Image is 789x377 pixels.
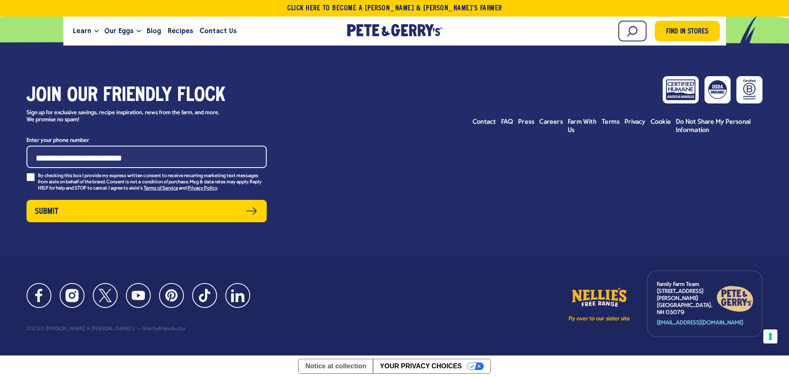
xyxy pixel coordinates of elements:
a: Notice at collection [299,359,373,373]
input: Search [618,21,647,41]
span: Privacy [625,119,646,125]
a: Fly over to our sister site [568,286,630,322]
a: Blog [143,20,164,42]
span: Do Not Share My Personal Information [676,119,750,134]
ul: Footer menu [473,118,762,134]
a: Farm With Us [568,118,597,134]
span: Contact Us [200,26,236,36]
a: Do Not Share My Personal Information [676,118,762,134]
span: Careers [539,119,563,125]
a: Careers [539,118,563,126]
span: FAQ [501,119,514,125]
span: Find in Stores [666,26,708,38]
a: Terms [602,118,620,126]
a: Learn [70,20,94,42]
h3: Join our friendly flock [27,84,267,108]
div: 2023 © [PERSON_NAME] & [PERSON_NAME]'s [27,326,135,332]
span: Our Eggs [104,26,133,36]
a: Manufactur [159,326,186,332]
span: Recipes [168,26,193,36]
p: Family Farm Team [STREET_ADDRESS][PERSON_NAME] [GEOGRAPHIC_DATA], NH 03079 [657,281,717,316]
input: By checking this box I provide my express written consent to receive recurring marketing text mes... [27,173,35,181]
button: Open the dropdown menu for Our Eggs [137,30,141,33]
a: Cookie [651,118,671,126]
a: Privacy Policy [188,186,217,192]
a: Find in Stores [655,21,720,41]
p: By checking this box I provide my express written consent to receive recurring marketing text mes... [38,173,267,192]
span: Cookie [651,119,671,125]
a: FAQ [501,118,514,126]
span: Terms [602,119,620,125]
a: Privacy [625,118,646,126]
span: Blog [147,26,161,36]
a: [EMAIL_ADDRESS][DOMAIN_NAME] [657,320,743,327]
button: Submit [27,200,267,222]
button: Your consent preferences for tracking technologies [763,329,777,343]
a: Contact [473,118,496,126]
a: Our Eggs [101,20,137,42]
a: Recipes [164,20,196,42]
span: Farm With Us [568,119,596,134]
button: Open the dropdown menu for Learn [94,30,99,33]
a: Press [518,118,534,126]
a: Contact Us [196,20,240,42]
button: Your Privacy Choices [373,359,490,373]
p: Fly over to our sister site [568,316,630,322]
a: Terms of Service [144,186,178,192]
div: Site by [136,326,186,332]
span: Learn [73,26,91,36]
span: Contact [473,119,496,125]
label: Enter your phone number [27,135,267,146]
p: Sign up for exclusive savings, recipe inspiration, news from the farm, and more. We promise no spam! [27,110,227,124]
span: Press [518,119,534,125]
